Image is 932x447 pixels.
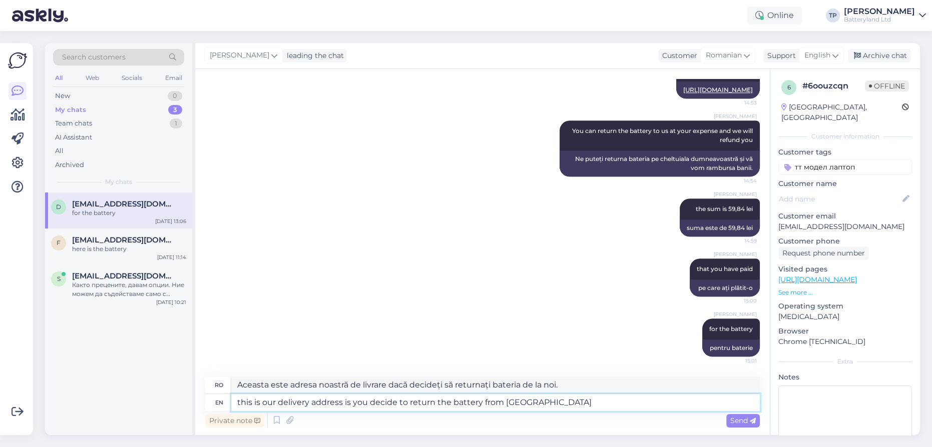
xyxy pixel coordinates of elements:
div: 0 [168,91,182,101]
span: Romanian [706,50,742,61]
p: Notes [778,372,912,382]
span: david_gabriel70@yahoo.com [72,199,176,208]
span: 14:53 [719,99,757,106]
div: 1 [170,118,182,128]
div: pentru baterie [702,339,760,356]
div: here is the battery [72,244,186,253]
p: [MEDICAL_DATA] [778,311,912,322]
span: snikolaev@solitex.biz [72,271,176,280]
div: for the battery [72,208,186,217]
div: en [215,394,223,411]
input: Add name [779,193,900,204]
span: Search customers [62,52,126,62]
div: leading the chat [283,50,344,61]
p: Chrome [TECHNICAL_ID] [778,336,912,347]
span: [PERSON_NAME] [714,112,757,120]
span: the sum is 59,84 lei [696,205,753,212]
div: [DATE] 13:06 [155,217,186,225]
div: Както прецените, давам опции. Ние можем да съдействаме само с батерия заместител за вашия модел л... [72,280,186,298]
span: [PERSON_NAME] [714,250,757,258]
span: [PERSON_NAME] [210,50,269,61]
span: [PERSON_NAME] [714,310,757,318]
textarea: this is our delivery address is you decide to return the battery from [GEOGRAPHIC_DATA] [231,394,760,411]
span: for the battery [709,325,753,332]
span: 15:01 [719,357,757,364]
span: f [57,239,61,246]
div: [DATE] 10:21 [156,298,186,306]
a: [URL][DOMAIN_NAME] [778,275,857,284]
div: All [55,146,64,156]
span: 14:54 [719,177,757,184]
div: AI Assistant [55,132,92,142]
a: [URL][DOMAIN_NAME] [683,86,753,93]
span: 14:59 [719,237,757,244]
textarea: Aceasta este adresa noastră de livrare dacă decideți să returnați bateria de la noi. [231,376,760,393]
div: [PERSON_NAME] [844,7,915,15]
div: [DATE] 11:14 [157,253,186,261]
div: 3 [168,105,182,115]
span: [PERSON_NAME] [714,190,757,198]
div: Email [163,71,184,84]
div: pe care ați plătit-o [690,279,760,296]
a: [PERSON_NAME]Batteryland Ltd [844,7,926,23]
img: Askly Logo [8,51,27,70]
p: Customer email [778,211,912,221]
div: Archive chat [848,49,911,62]
div: Socials [120,71,144,84]
div: All [53,71,65,84]
p: Operating system [778,301,912,311]
p: Browser [778,326,912,336]
span: s [57,275,61,282]
p: [EMAIL_ADDRESS][DOMAIN_NAME] [778,221,912,232]
div: [GEOGRAPHIC_DATA], [GEOGRAPHIC_DATA] [781,102,902,123]
div: Customer information [778,132,912,141]
div: Private note [205,414,264,427]
span: Send [730,416,756,425]
div: Ne puteți returna bateria pe cheltuiala dumneavoastră și vă vom rambursa banii. [560,150,760,176]
span: 6 [787,83,791,91]
div: Request phone number [778,246,869,260]
div: Extra [778,357,912,366]
div: Archived [55,160,84,170]
div: # 6oouzcqn [802,80,865,92]
div: Batteryland Ltd [844,15,915,23]
span: that you have paid [697,265,753,272]
p: Visited pages [778,264,912,274]
p: Customer phone [778,236,912,246]
span: My chats [105,177,132,186]
p: Customer name [778,178,912,189]
div: Support [763,50,796,61]
div: New [55,91,70,101]
div: Team chats [55,118,92,128]
span: 15:00 [719,297,757,304]
span: d [56,203,61,210]
span: florecristian6@gmail.com [72,235,176,244]
span: Offline [865,80,909,91]
div: Customer [658,50,697,61]
input: Add a tag [778,159,912,174]
div: TP [826,8,840,22]
div: ro [215,376,223,393]
p: Customer tags [778,147,912,157]
div: suma este de 59,84 lei [680,219,760,236]
p: See more ... [778,288,912,297]
span: English [804,50,830,61]
div: My chats [55,105,86,115]
div: Online [747,6,802,24]
span: You can return the battery to us at your expense and we will refund you [572,127,754,143]
div: Web [84,71,101,84]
